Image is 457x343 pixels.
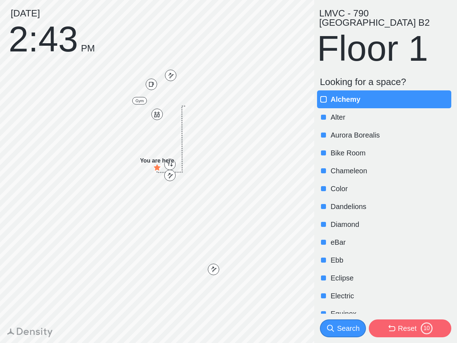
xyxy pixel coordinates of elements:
[331,184,450,194] p: Color
[320,76,451,88] p: Looking for a space?
[337,323,360,333] div: Search
[320,319,366,337] button: Search
[331,166,450,176] p: Chameleon
[331,273,450,283] p: Eclipse
[420,325,433,332] div: 10
[331,130,450,140] p: Aurora Borealis
[398,323,417,333] div: Reset
[331,202,450,212] p: Dandelions
[331,94,450,104] p: Alchemy
[331,237,450,247] p: eBar
[369,319,451,337] button: Reset10
[331,219,450,229] p: Diamond
[331,148,450,158] p: Bike Room
[331,309,450,319] p: Equinox
[331,291,450,301] p: Electric
[331,255,450,265] p: Ebb
[331,112,450,122] p: Alter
